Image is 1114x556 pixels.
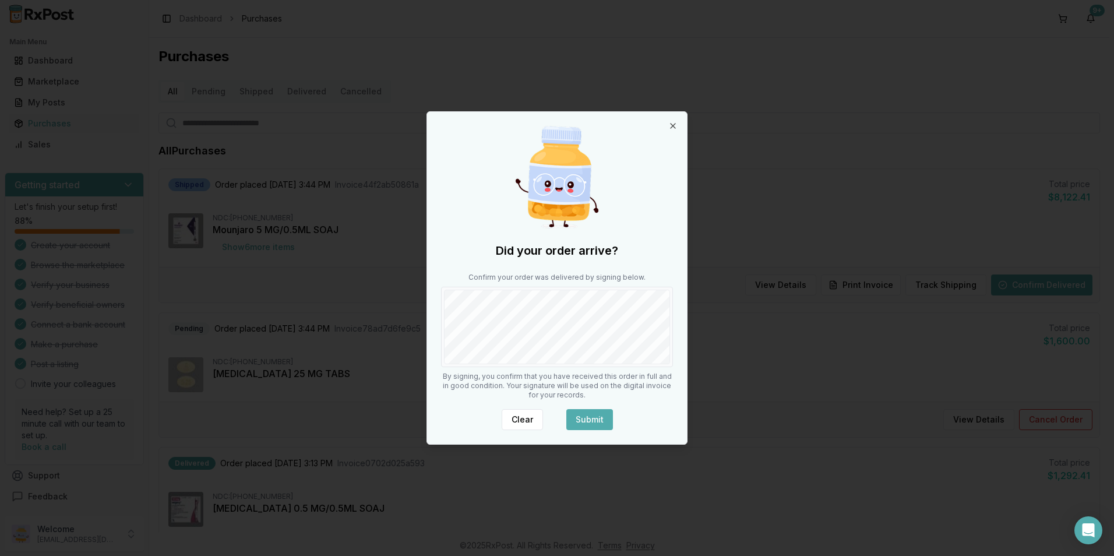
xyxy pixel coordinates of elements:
p: By signing, you confirm that you have received this order in full and in good condition. Your sig... [441,372,673,400]
p: Confirm your order was delivered by signing below. [441,273,673,282]
h2: Did your order arrive? [441,242,673,259]
button: Clear [502,409,543,430]
img: Happy Pill Bottle [501,121,613,233]
button: Submit [566,409,613,430]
